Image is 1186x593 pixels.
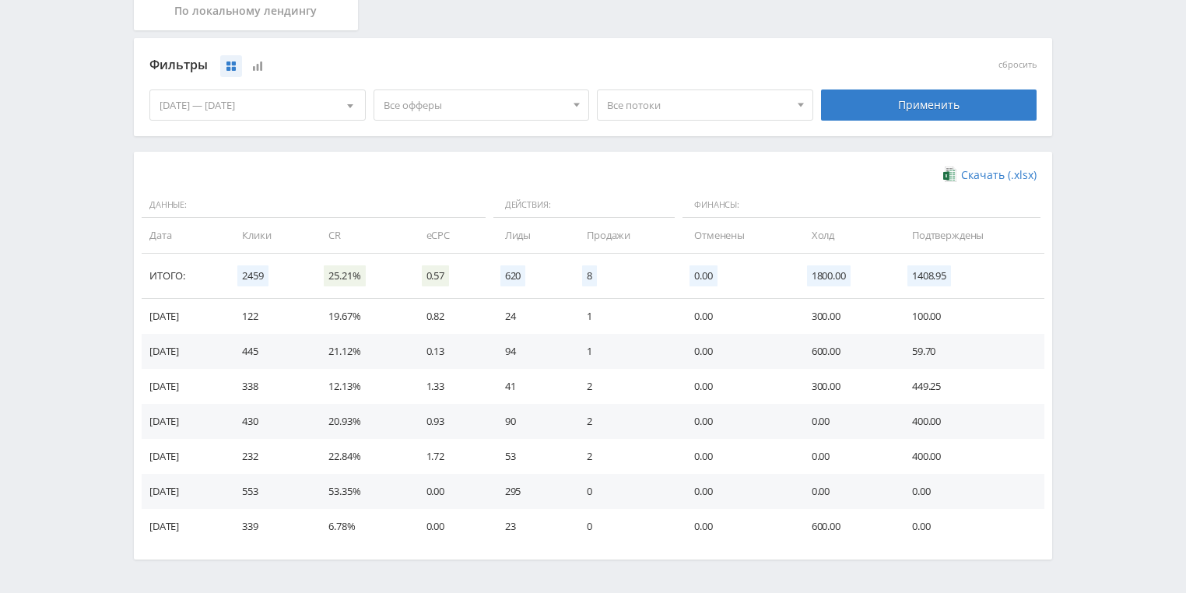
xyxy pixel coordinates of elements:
[411,474,489,509] td: 0.00
[897,439,1044,474] td: 400.00
[489,218,571,253] td: Лиды
[411,404,489,439] td: 0.93
[796,218,897,253] td: Холд
[324,265,365,286] span: 25.21%
[142,334,226,369] td: [DATE]
[489,299,571,334] td: 24
[571,439,679,474] td: 2
[998,60,1037,70] button: сбросить
[907,265,951,286] span: 1408.95
[226,218,313,253] td: Клики
[313,369,410,404] td: 12.13%
[682,192,1040,219] span: Финансы:
[571,334,679,369] td: 1
[897,509,1044,544] td: 0.00
[796,509,897,544] td: 600.00
[142,218,226,253] td: Дата
[796,299,897,334] td: 300.00
[313,474,410,509] td: 53.35%
[313,509,410,544] td: 6.78%
[679,369,796,404] td: 0.00
[422,265,449,286] span: 0.57
[150,90,365,120] div: [DATE] — [DATE]
[226,299,313,334] td: 122
[313,404,410,439] td: 20.93%
[897,474,1044,509] td: 0.00
[607,90,789,120] span: Все потоки
[149,54,813,77] div: Фильтры
[943,167,1037,183] a: Скачать (.xlsx)
[571,299,679,334] td: 1
[571,404,679,439] td: 2
[943,167,956,182] img: xlsx
[796,474,897,509] td: 0.00
[679,404,796,439] td: 0.00
[142,509,226,544] td: [DATE]
[796,404,897,439] td: 0.00
[237,265,268,286] span: 2459
[679,474,796,509] td: 0.00
[313,299,410,334] td: 19.67%
[142,299,226,334] td: [DATE]
[489,474,571,509] td: 295
[411,369,489,404] td: 1.33
[411,299,489,334] td: 0.82
[679,509,796,544] td: 0.00
[796,334,897,369] td: 600.00
[226,474,313,509] td: 553
[313,218,410,253] td: CR
[807,265,851,286] span: 1800.00
[897,299,1044,334] td: 100.00
[411,218,489,253] td: eCPC
[679,439,796,474] td: 0.00
[679,299,796,334] td: 0.00
[489,369,571,404] td: 41
[384,90,566,120] span: Все офферы
[679,334,796,369] td: 0.00
[313,334,410,369] td: 21.12%
[571,218,679,253] td: Продажи
[142,404,226,439] td: [DATE]
[489,404,571,439] td: 90
[411,439,489,474] td: 1.72
[796,439,897,474] td: 0.00
[489,439,571,474] td: 53
[821,89,1037,121] div: Применить
[313,439,410,474] td: 22.84%
[582,265,597,286] span: 8
[493,192,675,219] span: Действия:
[226,439,313,474] td: 232
[489,509,571,544] td: 23
[142,369,226,404] td: [DATE]
[500,265,526,286] span: 620
[571,509,679,544] td: 0
[571,369,679,404] td: 2
[897,334,1044,369] td: 59.70
[142,192,486,219] span: Данные:
[961,169,1037,181] span: Скачать (.xlsx)
[689,265,717,286] span: 0.00
[142,474,226,509] td: [DATE]
[489,334,571,369] td: 94
[226,334,313,369] td: 445
[897,218,1044,253] td: Подтверждены
[897,404,1044,439] td: 400.00
[571,474,679,509] td: 0
[897,369,1044,404] td: 449.25
[411,509,489,544] td: 0.00
[226,404,313,439] td: 430
[226,509,313,544] td: 339
[226,369,313,404] td: 338
[142,254,226,299] td: Итого:
[796,369,897,404] td: 300.00
[679,218,796,253] td: Отменены
[142,439,226,474] td: [DATE]
[411,334,489,369] td: 0.13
